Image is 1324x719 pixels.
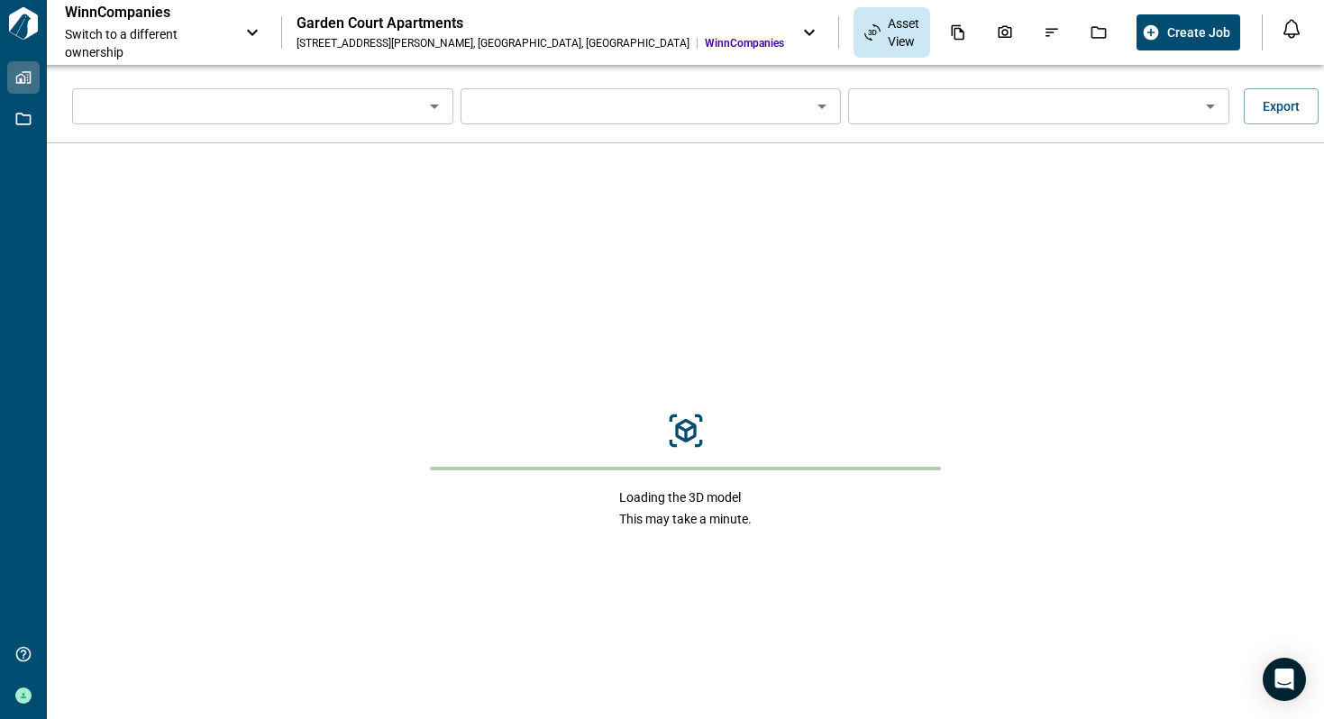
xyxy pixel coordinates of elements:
[986,17,1024,48] div: Photos
[1033,17,1071,48] div: Issues & Info
[65,25,227,61] span: Switch to a different ownership
[297,36,689,50] div: [STREET_ADDRESS][PERSON_NAME] , [GEOGRAPHIC_DATA] , [GEOGRAPHIC_DATA]
[854,7,930,58] div: Asset View
[1198,94,1223,119] button: Open
[1263,658,1306,701] div: Open Intercom Messenger
[939,17,977,48] div: Documents
[1137,14,1240,50] button: Create Job
[888,14,919,50] span: Asset View
[1080,17,1118,48] div: Jobs
[705,36,784,50] span: WinnCompanies
[1277,14,1306,43] button: Open notification feed
[1167,23,1230,41] span: Create Job
[809,94,835,119] button: Open
[1244,88,1319,124] button: Export
[1127,17,1164,48] div: Budgets
[65,4,227,22] p: WinnCompanies
[619,488,752,506] span: Loading the 3D model
[297,14,784,32] div: Garden Court Apartments
[619,510,752,528] span: This may take a minute.
[1263,97,1300,115] span: Export
[422,94,447,119] button: Open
